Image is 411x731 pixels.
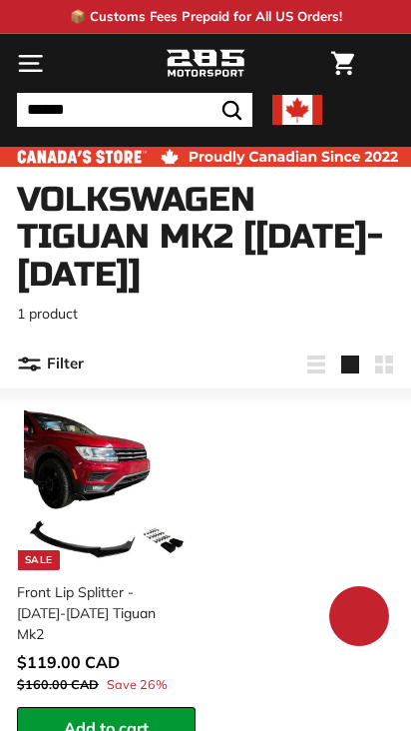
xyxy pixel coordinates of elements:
[70,7,342,27] p: 📦 Customs Fees Prepaid for All US Orders!
[17,341,84,388] button: Filter
[323,586,395,651] inbox-online-store-chat: Shopify online store chat
[17,304,394,325] p: 1 product
[24,406,189,571] img: volkswagen-tiguan-front-lip
[17,398,196,707] a: Sale volkswagen-tiguan-front-lip Front Lip Splitter - [DATE]-[DATE] Tiguan Mk2 Save 26%
[321,35,364,92] a: Cart
[17,93,252,127] input: Search
[17,676,99,692] span: $160.00 CAD
[166,47,245,81] img: Logo_285_Motorsport_areodynamics_components
[18,550,60,570] div: Sale
[17,182,394,294] h1: Volkswagen Tiguan Mk2 [[DATE]-[DATE]]
[107,675,168,694] span: Save 26%
[17,652,120,672] span: $119.00 CAD
[17,582,184,645] div: Front Lip Splitter - [DATE]-[DATE] Tiguan Mk2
